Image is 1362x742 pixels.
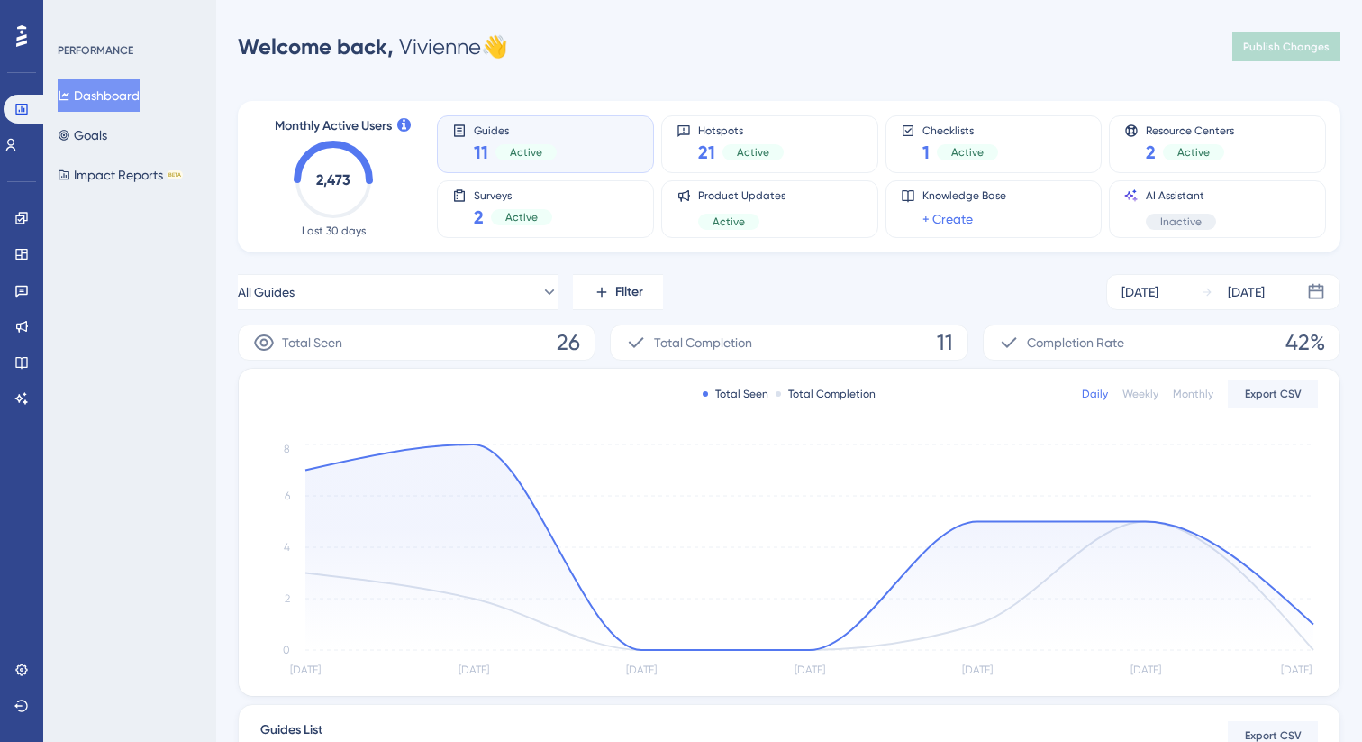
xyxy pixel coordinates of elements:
tspan: 4 [284,541,290,554]
div: BETA [167,170,183,179]
button: Goals [58,119,107,151]
tspan: 2 [285,592,290,605]
button: Publish Changes [1232,32,1340,61]
span: AI Assistant [1146,188,1216,203]
div: Total Seen [703,387,768,401]
span: Active [951,145,984,160]
div: [DATE] [1121,281,1158,303]
span: Inactive [1160,215,1202,229]
span: Export CSV [1245,387,1302,401]
button: Filter [573,274,663,310]
span: Surveys [474,188,552,201]
span: Monthly Active Users [275,115,392,137]
span: Welcome back, [238,33,394,60]
span: 21 [698,140,715,165]
div: PERFORMANCE [58,43,133,58]
span: Active [510,145,542,160]
tspan: [DATE] [962,664,993,676]
button: Impact ReportsBETA [58,159,183,191]
tspan: 0 [283,644,290,656]
span: Active [713,215,745,229]
div: Monthly [1173,387,1213,401]
button: Export CSV [1228,380,1318,408]
div: Vivienne 👋 [238,32,508,61]
span: Product Updates [698,188,785,203]
span: Knowledge Base [922,188,1006,203]
span: 42% [1285,328,1325,357]
span: Guides [474,124,557,136]
tspan: [DATE] [626,664,657,676]
button: All Guides [238,274,558,310]
span: Hotspots [698,124,784,136]
tspan: [DATE] [459,664,489,676]
span: 26 [557,328,580,357]
tspan: [DATE] [1130,664,1161,676]
span: Filter [615,281,643,303]
div: Weekly [1122,387,1158,401]
span: Active [737,145,769,160]
span: Publish Changes [1243,40,1330,54]
span: Total Completion [654,332,752,353]
span: All Guides [238,281,295,303]
span: Resource Centers [1146,124,1234,136]
span: Active [505,210,538,224]
span: 11 [474,140,488,165]
tspan: [DATE] [1281,664,1312,676]
span: 2 [474,205,484,230]
div: Total Completion [776,387,876,401]
span: Active [1177,145,1210,160]
span: 1 [922,140,930,165]
div: Daily [1082,387,1108,401]
span: Total Seen [282,332,342,353]
a: + Create [922,208,973,230]
div: [DATE] [1228,281,1265,303]
tspan: 6 [285,490,290,502]
text: 2,473 [316,171,350,188]
span: 11 [937,328,953,357]
button: Dashboard [58,79,140,112]
tspan: [DATE] [794,664,825,676]
tspan: [DATE] [290,664,321,676]
span: 2 [1146,140,1156,165]
span: Last 30 days [302,224,366,238]
span: Checklists [922,124,998,136]
span: Completion Rate [1027,332,1124,353]
tspan: 8 [284,443,290,455]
